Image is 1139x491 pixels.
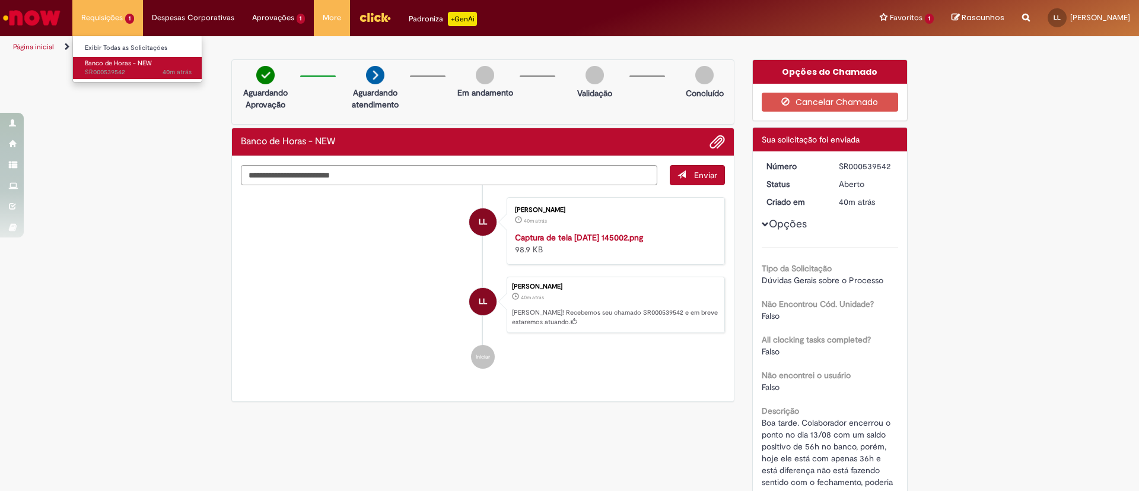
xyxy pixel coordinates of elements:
span: LL [1054,14,1061,21]
ul: Trilhas de página [9,36,750,58]
span: Enviar [694,170,717,180]
span: Requisições [81,12,123,24]
img: img-circle-grey.png [586,66,604,84]
span: Favoritos [890,12,922,24]
img: img-circle-grey.png [695,66,714,84]
div: Padroniza [409,12,477,26]
span: 40m atrás [163,68,192,77]
img: check-circle-green.png [256,66,275,84]
a: Página inicial [13,42,54,52]
div: Luiz Vernier De Lima [469,208,497,236]
b: Tipo da Solicitação [762,263,832,274]
span: Dúvidas Gerais sobre o Processo [762,275,883,286]
a: Aberto SR000539542 : Banco de Horas - NEW [73,57,203,79]
span: [PERSON_NAME] [1070,12,1130,23]
a: Exibir Todas as Solicitações [73,42,203,55]
span: 1 [925,14,934,24]
a: Rascunhos [952,12,1004,24]
li: Luiz Vernier De Lima [241,277,725,334]
time: 28/08/2025 14:50:21 [521,294,544,301]
p: Em andamento [457,87,513,99]
span: Despesas Corporativas [152,12,234,24]
img: arrow-next.png [366,66,384,84]
p: +GenAi [448,12,477,26]
span: Aprovações [252,12,294,24]
div: Luiz Vernier De Lima [469,288,497,315]
span: 1 [125,14,134,24]
span: Falso [762,311,780,321]
b: Descrição [762,406,799,416]
button: Enviar [670,165,725,185]
dt: Criado em [758,196,831,208]
a: Captura de tela [DATE] 145002.png [515,232,643,243]
span: 1 [297,14,306,24]
textarea: Digite sua mensagem aqui... [241,165,657,185]
button: Cancelar Chamado [762,93,899,112]
div: [PERSON_NAME] [515,207,712,214]
time: 28/08/2025 14:50:16 [524,217,547,224]
span: LL [479,287,487,316]
span: 40m atrás [524,217,547,224]
div: 98.9 KB [515,232,712,255]
p: Aguardando Aprovação [237,87,294,110]
span: 40m atrás [839,197,875,207]
span: Sua solicitação foi enviada [762,134,860,145]
b: All clocking tasks completed? [762,334,871,345]
b: Não Encontrou Cód. Unidade? [762,299,874,309]
span: Banco de Horas - NEW [85,59,152,68]
p: [PERSON_NAME]! Recebemos seu chamado SR000539542 e em breve estaremos atuando. [512,308,718,327]
span: Falso [762,382,780,392]
span: More [323,12,341,24]
div: Opções do Chamado [753,60,908,84]
dt: Número [758,160,831,172]
time: 28/08/2025 14:50:21 [839,197,875,207]
b: Não encontrei o usuário [762,370,851,381]
img: click_logo_yellow_360x200.png [359,8,391,26]
p: Concluído [686,87,724,99]
div: Aberto [839,178,894,190]
div: SR000539542 [839,160,894,172]
p: Validação [577,87,612,99]
p: Aguardando atendimento [346,87,404,110]
span: 40m atrás [521,294,544,301]
img: img-circle-grey.png [476,66,494,84]
span: LL [479,208,487,236]
button: Adicionar anexos [710,134,725,150]
span: Falso [762,346,780,357]
img: ServiceNow [1,6,62,30]
span: SR000539542 [85,68,192,77]
h2: Banco de Horas - NEW Histórico de tíquete [241,137,335,147]
ul: Requisições [72,36,202,83]
dt: Status [758,178,831,190]
div: 28/08/2025 14:50:21 [839,196,894,208]
div: [PERSON_NAME] [512,283,718,290]
time: 28/08/2025 14:50:31 [163,68,192,77]
span: Rascunhos [962,12,1004,23]
ul: Histórico de tíquete [241,185,725,381]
